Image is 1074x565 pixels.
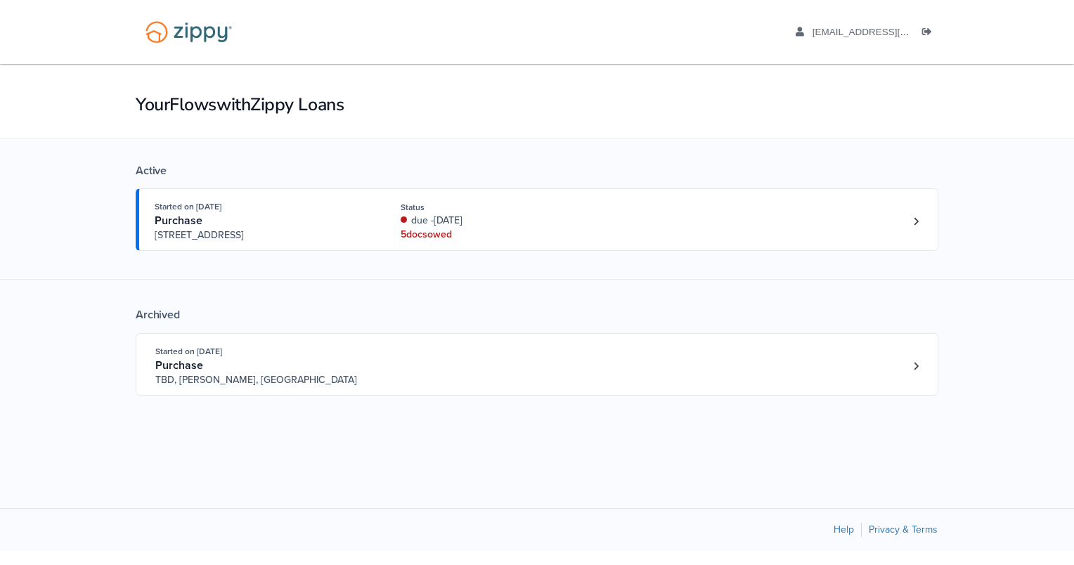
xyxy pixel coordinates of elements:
a: Open loan 3828544 [136,333,938,396]
a: Open loan 4227761 [136,188,938,251]
a: Help [834,524,854,535]
span: TBD, [PERSON_NAME], [GEOGRAPHIC_DATA] [155,373,370,387]
a: Privacy & Terms [869,524,938,535]
span: Started on [DATE] [155,202,221,212]
span: lbraley7@att.net [813,27,973,37]
div: Archived [136,308,938,322]
div: Status [401,201,588,214]
a: Loan number 3828544 [905,356,926,377]
a: Log out [922,27,938,41]
span: [STREET_ADDRESS] [155,228,369,242]
div: due -[DATE] [401,214,588,228]
span: Purchase [155,214,202,228]
img: Logo [136,14,241,50]
span: Started on [DATE] [155,346,222,356]
h1: Your Flows with Zippy Loans [136,93,938,117]
div: 5 doc s owed [401,228,588,242]
a: Loan number 4227761 [905,211,926,232]
div: Active [136,164,938,178]
a: edit profile [796,27,973,41]
span: Purchase [155,358,203,372]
